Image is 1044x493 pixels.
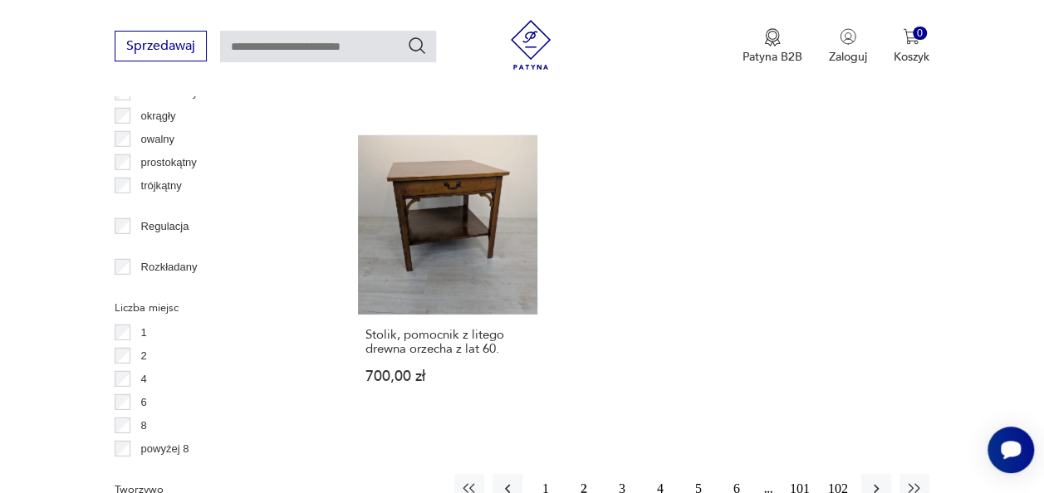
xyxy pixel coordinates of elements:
[903,28,919,45] img: Ikona koszyka
[743,49,802,65] p: Patyna B2B
[365,328,530,356] h3: Stolik, pomocnik z litego drewna orzecha z lat 60.
[988,427,1034,473] iframe: Smartsupp widget button
[141,258,198,276] p: Rozkładany
[141,324,147,342] p: 1
[829,49,867,65] p: Zaloguj
[840,28,856,45] img: Ikonka użytkownika
[506,20,556,70] img: Patyna - sklep z meblami i dekoracjami vintage
[141,347,147,365] p: 2
[141,107,176,125] p: okrągły
[141,417,147,435] p: 8
[365,369,530,383] p: 700,00 zł
[115,41,207,53] a: Sprzedawaj
[913,27,927,41] div: 0
[743,28,802,65] a: Ikona medaluPatyna B2B
[829,28,867,65] button: Zaloguj
[141,130,174,149] p: owalny
[115,299,318,317] p: Liczba miejsc
[743,28,802,65] button: Patyna B2B
[894,49,929,65] p: Koszyk
[141,217,189,236] p: Regulacja
[764,28,781,46] img: Ikona medalu
[141,177,182,195] p: trójkątny
[115,31,207,61] button: Sprzedawaj
[407,36,427,56] button: Szukaj
[894,28,929,65] button: 0Koszyk
[141,440,189,458] p: powyżej 8
[141,393,147,412] p: 6
[141,154,197,172] p: prostokątny
[358,135,537,416] a: Stolik, pomocnik z litego drewna orzecha z lat 60.Stolik, pomocnik z litego drewna orzecha z lat ...
[141,370,147,388] p: 4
